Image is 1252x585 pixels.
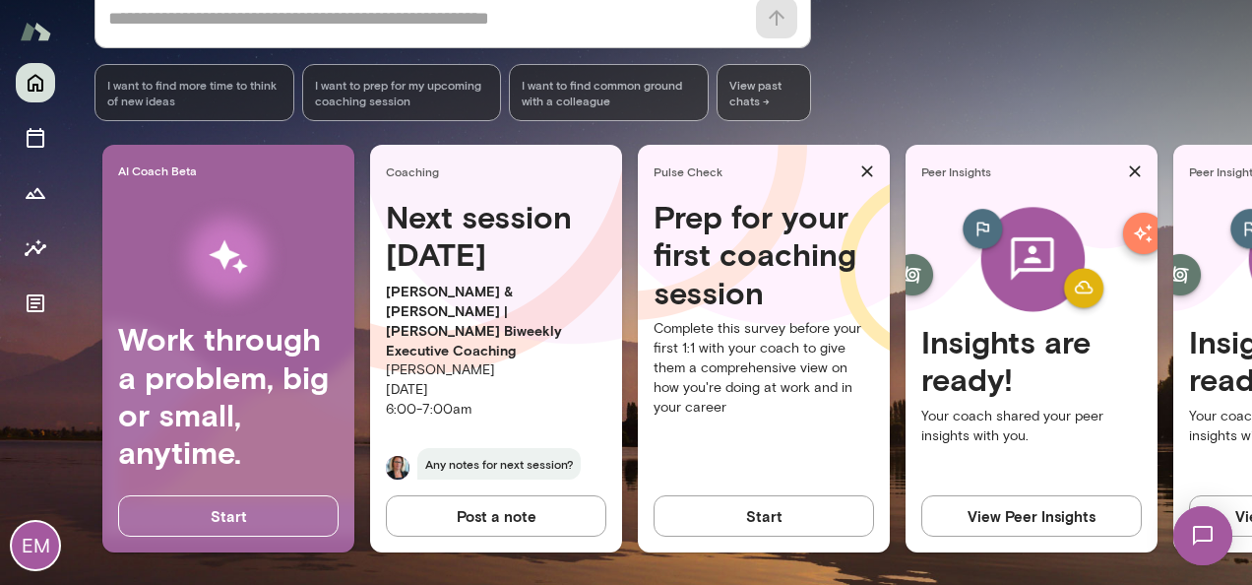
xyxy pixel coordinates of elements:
h4: Work through a problem, big or small, anytime. [118,320,339,472]
div: I want to prep for my upcoming coaching session [302,64,502,121]
span: View past chats -> [717,64,811,121]
button: View Peer Insights [921,495,1142,537]
h4: Next session [DATE] [386,198,606,274]
button: Insights [16,228,55,268]
span: Peer Insights [921,163,1120,179]
span: AI Coach Beta [118,162,346,178]
button: Documents [16,284,55,323]
span: Any notes for next session? [417,448,581,480]
span: Coaching [386,163,614,179]
span: I want to prep for my upcoming coaching session [315,77,489,108]
button: Start [118,495,339,537]
p: Your coach shared your peer insights with you. [921,407,1142,446]
img: peer-insights [936,198,1128,323]
h4: Insights are ready! [921,323,1142,399]
button: Sessions [16,118,55,158]
p: [PERSON_NAME] & [PERSON_NAME] | [PERSON_NAME] Biweekly Executive Coaching [386,282,606,360]
div: I want to find more time to think of new ideas [94,64,294,121]
p: [DATE] [386,380,606,400]
button: Start [654,495,874,537]
div: I want to find common ground with a colleague [509,64,709,121]
span: I want to find common ground with a colleague [522,77,696,108]
img: AI Workflows [141,195,316,320]
button: Growth Plan [16,173,55,213]
span: Pulse Check [654,163,852,179]
p: [PERSON_NAME] [386,360,606,380]
p: 6:00 - 7:00am [386,400,606,420]
p: Complete this survey before your first 1:1 with your coach to give them a comprehensive view on h... [654,319,874,418]
h4: Prep for your first coaching session [654,198,874,311]
img: Mento [20,13,51,50]
div: EM [12,522,59,569]
button: Post a note [386,495,606,537]
span: I want to find more time to think of new ideas [107,77,282,108]
img: Jennifer [386,456,409,480]
button: Home [16,63,55,102]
